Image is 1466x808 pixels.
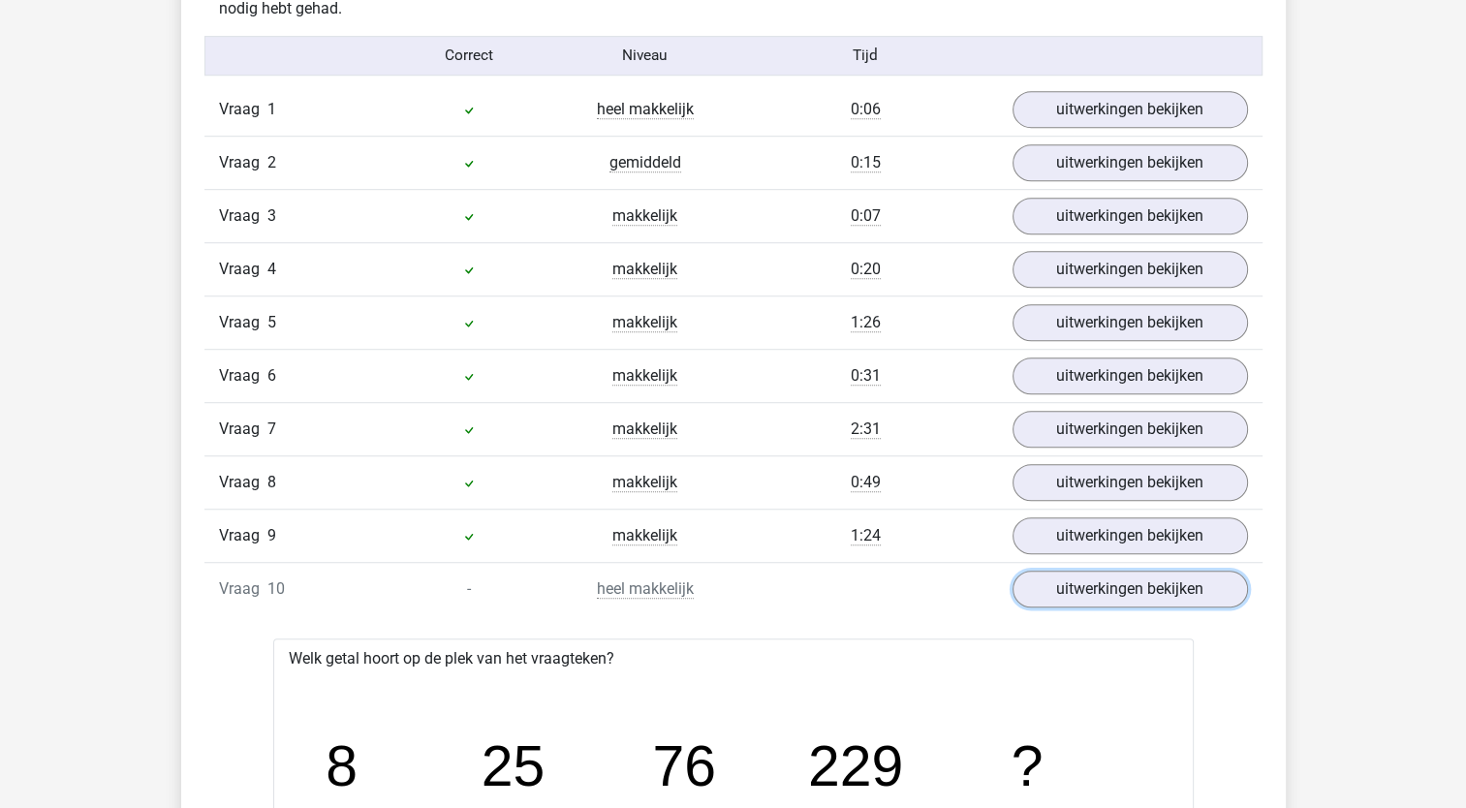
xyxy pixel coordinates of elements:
span: makkelijk [612,313,677,332]
span: Vraag [219,471,267,494]
tspan: 229 [809,734,905,798]
span: Vraag [219,98,267,121]
tspan: 25 [482,734,546,798]
span: 10 [267,579,285,598]
div: Niveau [557,45,733,67]
span: Vraag [219,577,267,601]
span: 0:06 [851,100,881,119]
span: heel makkelijk [597,579,694,599]
span: Vraag [219,204,267,228]
a: uitwerkingen bekijken [1013,464,1248,501]
span: 0:49 [851,473,881,492]
div: Correct [381,45,557,67]
span: 0:15 [851,153,881,172]
span: 7 [267,420,276,438]
span: makkelijk [612,420,677,439]
div: Tijd [733,45,997,67]
tspan: ? [1013,734,1045,798]
span: 6 [267,366,276,385]
a: uitwerkingen bekijken [1013,144,1248,181]
div: - [381,577,557,601]
a: uitwerkingen bekijken [1013,198,1248,234]
a: uitwerkingen bekijken [1013,571,1248,607]
span: heel makkelijk [597,100,694,119]
span: 4 [267,260,276,278]
span: 3 [267,206,276,225]
span: 0:31 [851,366,881,386]
span: 8 [267,473,276,491]
tspan: 8 [326,734,358,798]
span: makkelijk [612,260,677,279]
a: uitwerkingen bekijken [1013,517,1248,554]
span: 0:20 [851,260,881,279]
span: Vraag [219,151,267,174]
span: makkelijk [612,366,677,386]
span: makkelijk [612,526,677,545]
span: makkelijk [612,473,677,492]
span: Vraag [219,364,267,388]
span: 2:31 [851,420,881,439]
a: uitwerkingen bekijken [1013,357,1248,394]
span: Vraag [219,311,267,334]
span: Vraag [219,258,267,281]
span: Vraag [219,524,267,547]
span: gemiddeld [609,153,681,172]
span: 1 [267,100,276,118]
tspan: 76 [653,734,717,798]
span: 9 [267,526,276,544]
span: 2 [267,153,276,171]
span: 5 [267,313,276,331]
span: makkelijk [612,206,677,226]
a: uitwerkingen bekijken [1013,304,1248,341]
span: Vraag [219,418,267,441]
a: uitwerkingen bekijken [1013,411,1248,448]
span: 0:07 [851,206,881,226]
span: 1:24 [851,526,881,545]
a: uitwerkingen bekijken [1013,91,1248,128]
span: 1:26 [851,313,881,332]
a: uitwerkingen bekijken [1013,251,1248,288]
